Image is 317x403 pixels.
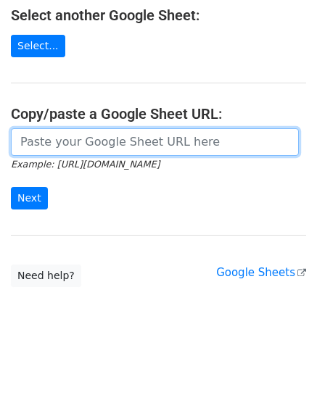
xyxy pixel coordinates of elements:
[11,128,299,156] input: Paste your Google Sheet URL here
[11,35,65,57] a: Select...
[244,333,317,403] iframe: Chat Widget
[11,7,306,24] h4: Select another Google Sheet:
[11,105,306,122] h4: Copy/paste a Google Sheet URL:
[216,266,306,279] a: Google Sheets
[11,187,48,209] input: Next
[11,159,160,170] small: Example: [URL][DOMAIN_NAME]
[11,265,81,287] a: Need help?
